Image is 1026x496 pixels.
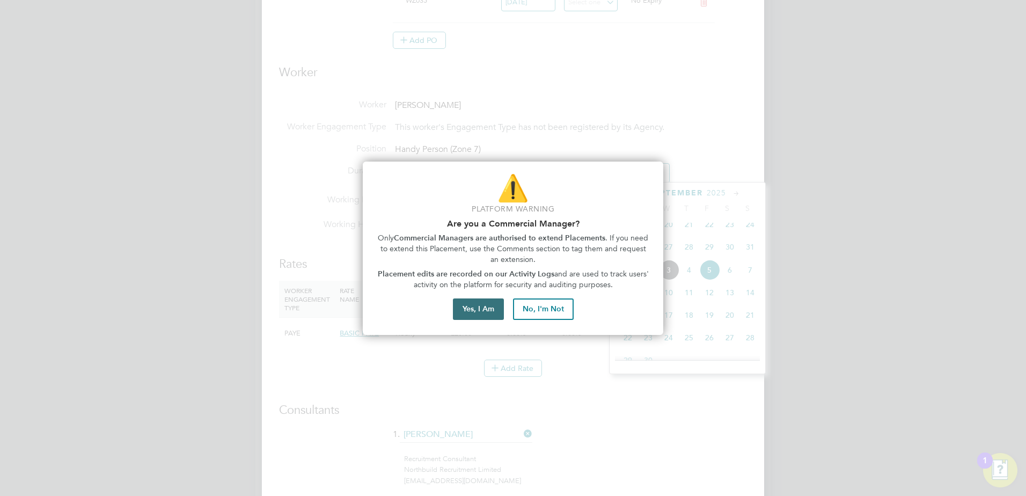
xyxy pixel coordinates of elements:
[380,234,651,264] span: . If you need to extend this Placement, use the Comments section to tag them and request an exten...
[376,170,650,206] p: ⚠️
[453,298,504,320] button: Yes, I Am
[363,162,663,335] div: Are you part of the Commercial Team?
[394,234,605,243] strong: Commercial Managers are authorised to extend Placements
[378,234,394,243] span: Only
[414,269,651,289] span: and are used to track users' activity on the platform for security and auditing purposes.
[376,204,650,215] p: Platform Warning
[513,298,574,320] button: No, I'm Not
[376,218,650,229] h2: Are you a Commercial Manager?
[378,269,554,279] strong: Placement edits are recorded on our Activity Logs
